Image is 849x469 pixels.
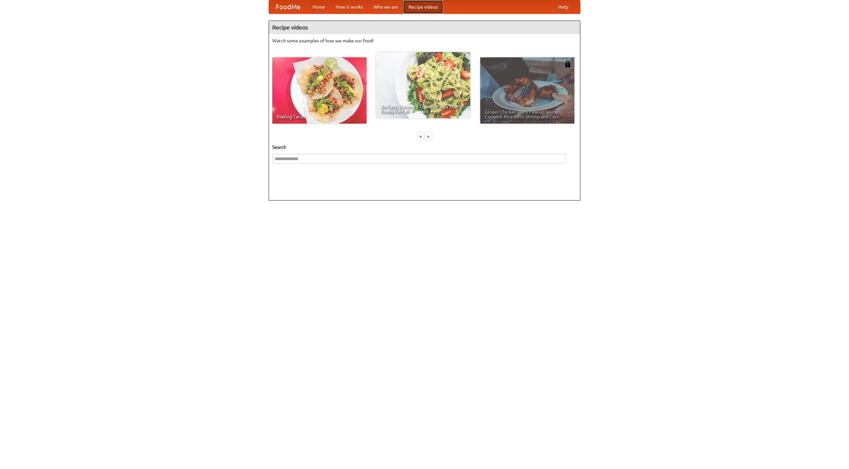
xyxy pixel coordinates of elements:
h4: Recipe videos [269,21,580,34]
a: Home [307,0,330,14]
a: How it works [330,0,368,14]
img: 483408.png [564,61,571,67]
a: Help [553,0,573,14]
a: FoodMe [269,0,307,14]
span: An Easy, Summery Tomato Pasta That's Ready for Fall [381,104,466,114]
a: An Easy, Summery Tomato Pasta That's Ready for Fall [376,52,470,118]
a: Recipe videos [403,0,443,14]
span: Making Tacos [277,114,362,119]
p: Watch some examples of how we make our food! [272,37,577,44]
a: Who we are [368,0,403,14]
h5: Search [272,144,577,150]
a: Making Tacos [272,57,366,124]
div: » [425,132,431,141]
div: « [418,132,424,141]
